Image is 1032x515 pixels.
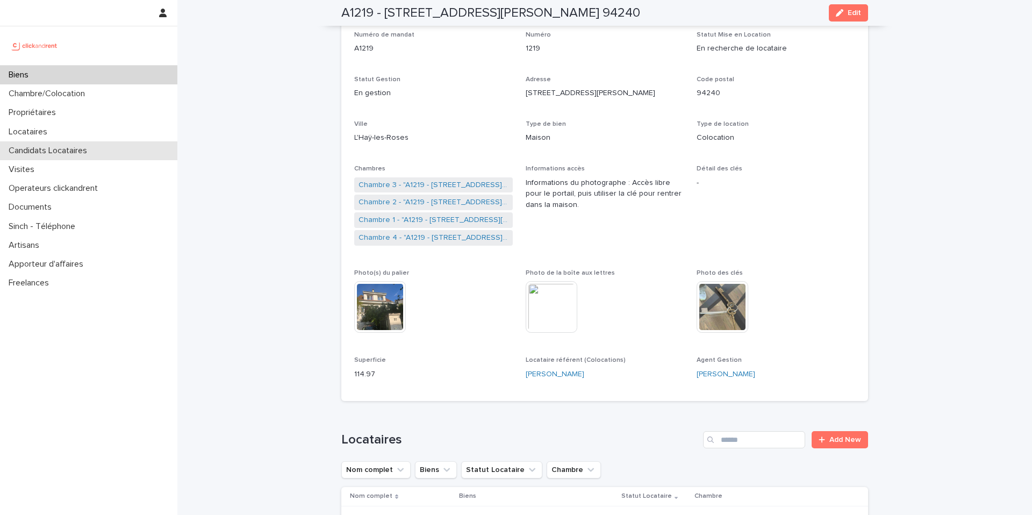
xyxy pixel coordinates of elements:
p: [STREET_ADDRESS][PERSON_NAME] [526,88,684,99]
p: L'Haÿ-les-Roses [354,132,513,144]
span: Statut Gestion [354,76,400,83]
p: Nom complet [350,490,392,502]
h2: A1219 - [STREET_ADDRESS][PERSON_NAME] 94240 [341,5,640,21]
span: Statut Mise en Location [697,32,771,38]
p: Maison [526,132,684,144]
p: Artisans [4,240,48,251]
p: Sinch - Téléphone [4,221,84,232]
span: Type de location [697,121,749,127]
span: Locataire référent (Colocations) [526,357,626,363]
p: Chambre/Colocation [4,89,94,99]
span: Détail des clés [697,166,742,172]
button: Statut Locataire [461,461,542,478]
p: Propriétaires [4,108,64,118]
button: Chambre [547,461,601,478]
span: Numéro de mandat [354,32,414,38]
h1: Locataires [341,432,699,448]
p: Biens [4,70,37,80]
p: Informations du photographe : Accès libre pour le portail, puis utiliser la clé pour rentrer dans... [526,177,684,211]
span: Informations accès [526,166,585,172]
span: Photo de la boîte aux lettres [526,270,615,276]
p: Documents [4,202,60,212]
input: Search [703,431,805,448]
p: - [697,177,855,189]
p: 94240 [697,88,855,99]
span: Type de bien [526,121,566,127]
p: En gestion [354,88,513,99]
a: [PERSON_NAME] [697,369,755,380]
p: Visites [4,164,43,175]
p: 114.97 [354,369,513,380]
a: [PERSON_NAME] [526,369,584,380]
span: Adresse [526,76,551,83]
p: Statut Locataire [621,490,672,502]
span: Chambres [354,166,385,172]
span: Add New [829,436,861,444]
span: Code postal [697,76,734,83]
p: Operateurs clickandrent [4,183,106,194]
p: Freelances [4,278,58,288]
a: Add New [812,431,868,448]
a: Chambre 1 - "A1219 - [STREET_ADDRESS][PERSON_NAME] 94240" [359,214,508,226]
a: Chambre 3 - "A1219 - [STREET_ADDRESS][PERSON_NAME] 94240" [359,180,508,191]
p: Chambre [694,490,722,502]
p: 1219 [526,43,684,54]
span: Numéro [526,32,551,38]
a: Chambre 4 - "A1219 - [STREET_ADDRESS][PERSON_NAME] 94240" [359,232,508,244]
p: A1219 [354,43,513,54]
span: Photo(s) du palier [354,270,409,276]
p: En recherche de locataire [697,43,855,54]
p: Locataires [4,127,56,137]
span: Ville [354,121,368,127]
p: Colocation [697,132,855,144]
span: Photo des clés [697,270,743,276]
p: Candidats Locataires [4,146,96,156]
button: Nom complet [341,461,411,478]
button: Biens [415,461,457,478]
span: Superficie [354,357,386,363]
span: Agent Gestion [697,357,742,363]
p: Biens [459,490,476,502]
p: Apporteur d'affaires [4,259,92,269]
a: Chambre 2 - "A1219 - [STREET_ADDRESS][PERSON_NAME] 94240" [359,197,508,208]
button: Edit [829,4,868,22]
img: UCB0brd3T0yccxBKYDjQ [9,35,61,56]
span: Edit [848,9,861,17]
